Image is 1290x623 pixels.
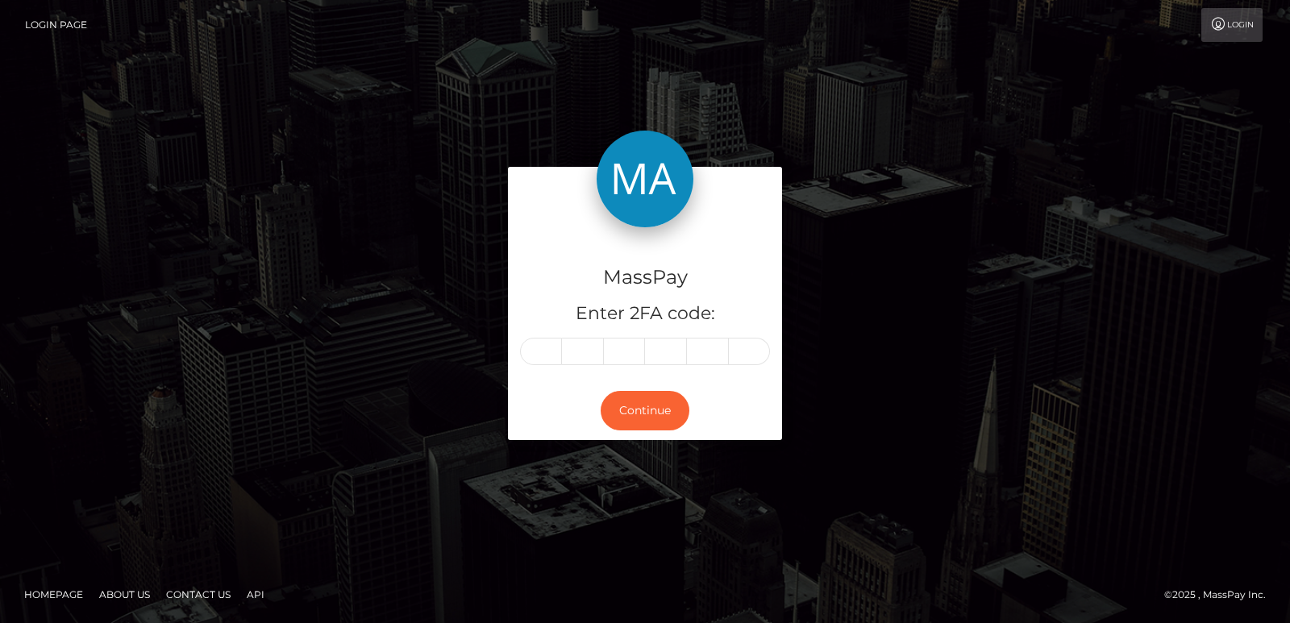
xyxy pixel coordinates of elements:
a: Login [1201,8,1263,42]
img: MassPay [597,131,693,227]
a: Contact Us [160,582,237,607]
a: About Us [93,582,156,607]
h5: Enter 2FA code: [520,301,770,326]
div: © 2025 , MassPay Inc. [1164,586,1278,604]
button: Continue [601,391,689,430]
h4: MassPay [520,264,770,292]
a: Login Page [25,8,87,42]
a: Homepage [18,582,89,607]
a: API [240,582,271,607]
